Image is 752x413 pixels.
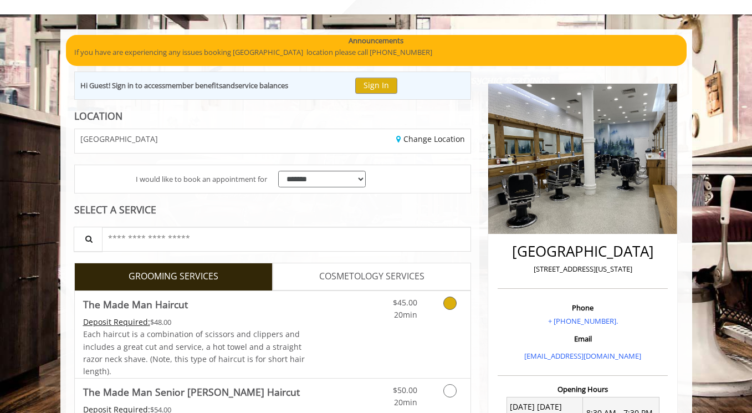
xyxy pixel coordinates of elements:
[74,47,678,58] p: If you have are experiencing any issues booking [GEOGRAPHIC_DATA] location please call [PHONE_NUM...
[80,135,158,143] span: [GEOGRAPHIC_DATA]
[393,385,417,395] span: $50.00
[524,351,641,361] a: [EMAIL_ADDRESS][DOMAIN_NAME]
[74,109,122,123] b: LOCATION
[498,385,668,393] h3: Opening Hours
[165,80,222,90] b: member benefits
[74,205,472,215] div: SELECT A SERVICE
[349,35,403,47] b: Announcements
[500,243,665,259] h2: [GEOGRAPHIC_DATA]
[500,304,665,312] h3: Phone
[83,316,306,328] div: $48.00
[500,263,665,275] p: [STREET_ADDRESS][US_STATE]
[83,297,188,312] b: The Made Man Haircut
[80,80,288,91] div: Hi Guest! Sign in to access and
[83,384,300,400] b: The Made Man Senior [PERSON_NAME] Haircut
[500,335,665,343] h3: Email
[355,78,397,94] button: Sign In
[136,174,267,185] span: I would like to book an appointment for
[393,297,417,308] span: $45.00
[396,134,465,144] a: Change Location
[319,269,424,284] span: COSMETOLOGY SERVICES
[235,80,288,90] b: service balances
[548,316,618,326] a: + [PHONE_NUMBER].
[83,329,305,376] span: Each haircut is a combination of scissors and clippers and includes a great cut and service, a ho...
[129,269,218,284] span: GROOMING SERVICES
[83,317,150,327] span: This service needs some Advance to be paid before we block your appointment
[74,227,103,252] button: Service Search
[394,397,417,407] span: 20min
[394,309,417,320] span: 20min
